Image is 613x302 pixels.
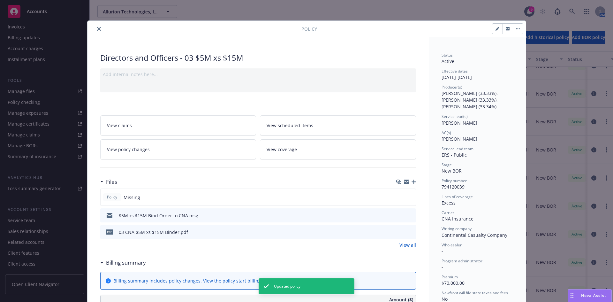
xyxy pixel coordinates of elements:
[442,184,465,190] span: 794120039
[442,242,462,248] span: Wholesaler
[442,52,453,58] span: Status
[442,274,458,280] span: Premium
[299,278,334,284] a: policy start page
[442,136,477,142] span: [PERSON_NAME]
[442,68,513,81] div: [DATE] - [DATE]
[95,25,103,33] button: close
[442,248,443,254] span: -
[442,280,465,286] span: $70,000.00
[581,293,606,298] span: Nova Assist
[107,146,150,153] span: View policy changes
[442,226,472,231] span: Writing company
[442,162,452,167] span: Stage
[442,84,462,90] span: Producer(s)
[442,210,454,215] span: Carrier
[442,58,454,64] span: Active
[107,122,132,129] span: View claims
[100,139,256,159] a: View policy changes
[100,259,146,267] div: Billing summary
[119,212,198,219] div: $5M xs $15M Bind Order to CNA.msg
[397,212,403,219] button: download file
[124,194,140,201] span: Missing
[301,26,317,32] span: Policy
[260,139,416,159] a: View coverage
[442,216,473,222] span: CNA Insurance
[267,122,313,129] span: View scheduled items
[568,289,612,302] button: Nova Assist
[442,146,473,151] span: Service lead team
[100,178,117,186] div: Files
[442,178,467,183] span: Policy number
[442,290,508,296] span: Newfront will file state taxes and fees
[442,68,468,74] span: Effective dates
[100,52,416,63] div: Directors and Officers - 03 $5M xs $15M
[442,264,443,270] span: -
[106,259,146,267] h3: Billing summary
[408,212,413,219] button: preview file
[442,168,462,174] span: New BOR
[106,194,118,200] span: Policy
[274,283,300,289] span: Updated policy
[442,232,507,238] span: Continental Casualty Company
[106,178,117,186] h3: Files
[442,130,451,136] span: AC(s)
[442,194,473,199] span: Lines of coverage
[442,258,482,264] span: Program administrator
[399,242,416,248] a: View all
[267,146,297,153] span: View coverage
[442,120,477,126] span: [PERSON_NAME]
[442,90,499,110] span: [PERSON_NAME] (33.33%), [PERSON_NAME] (33.33%), [PERSON_NAME] (33.34%)
[442,114,468,119] span: Service lead(s)
[119,229,188,236] div: 03 CNA $5M xs $15M Binder.pdf
[100,115,256,136] a: View claims
[260,115,416,136] a: View scheduled items
[442,199,513,206] div: Excess
[113,277,335,284] div: Billing summary includes policy changes. View the policy start billing summary on the .
[106,229,113,234] span: pdf
[397,229,403,236] button: download file
[408,229,413,236] button: preview file
[103,71,413,78] div: Add internal notes here...
[442,296,448,302] span: No
[442,152,467,158] span: ERS - Public
[568,290,576,302] div: Drag to move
